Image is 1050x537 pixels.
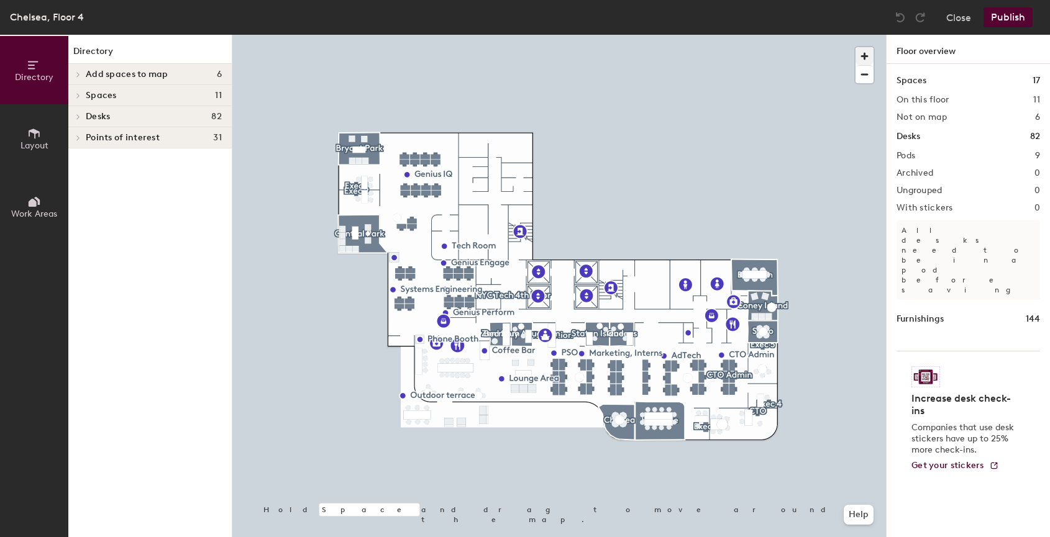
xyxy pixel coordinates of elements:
[86,70,168,79] span: Add spaces to map
[911,460,984,471] span: Get your stickers
[86,133,160,143] span: Points of interest
[894,11,906,24] img: Undo
[911,366,940,387] img: Sticker logo
[897,186,943,196] h2: Ungrouped
[897,130,920,143] h1: Desks
[887,35,1050,64] h1: Floor overview
[897,151,915,161] h2: Pods
[11,209,57,219] span: Work Areas
[217,70,222,79] span: 6
[897,95,949,105] h2: On this floor
[1035,151,1040,161] h2: 9
[897,112,947,122] h2: Not on map
[1033,95,1040,105] h2: 11
[914,11,926,24] img: Redo
[946,7,971,27] button: Close
[1035,112,1040,122] h2: 6
[897,312,944,326] h1: Furnishings
[68,45,232,64] h1: Directory
[1033,74,1040,88] h1: 17
[211,112,222,122] span: 82
[844,505,874,525] button: Help
[213,133,222,143] span: 31
[1034,203,1040,213] h2: 0
[86,91,117,101] span: Spaces
[215,91,222,101] span: 11
[911,422,1018,456] p: Companies that use desk stickers have up to 25% more check-ins.
[1030,130,1040,143] h1: 82
[10,9,84,25] div: Chelsea, Floor 4
[21,140,48,151] span: Layout
[897,74,926,88] h1: Spaces
[1026,312,1040,326] h1: 144
[911,461,999,471] a: Get your stickers
[86,112,110,122] span: Desks
[911,392,1018,417] h4: Increase desk check-ins
[1034,186,1040,196] h2: 0
[984,7,1033,27] button: Publish
[897,220,1040,300] p: All desks need to be in a pod before saving
[15,72,53,83] span: Directory
[897,168,933,178] h2: Archived
[1034,168,1040,178] h2: 0
[897,203,953,213] h2: With stickers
